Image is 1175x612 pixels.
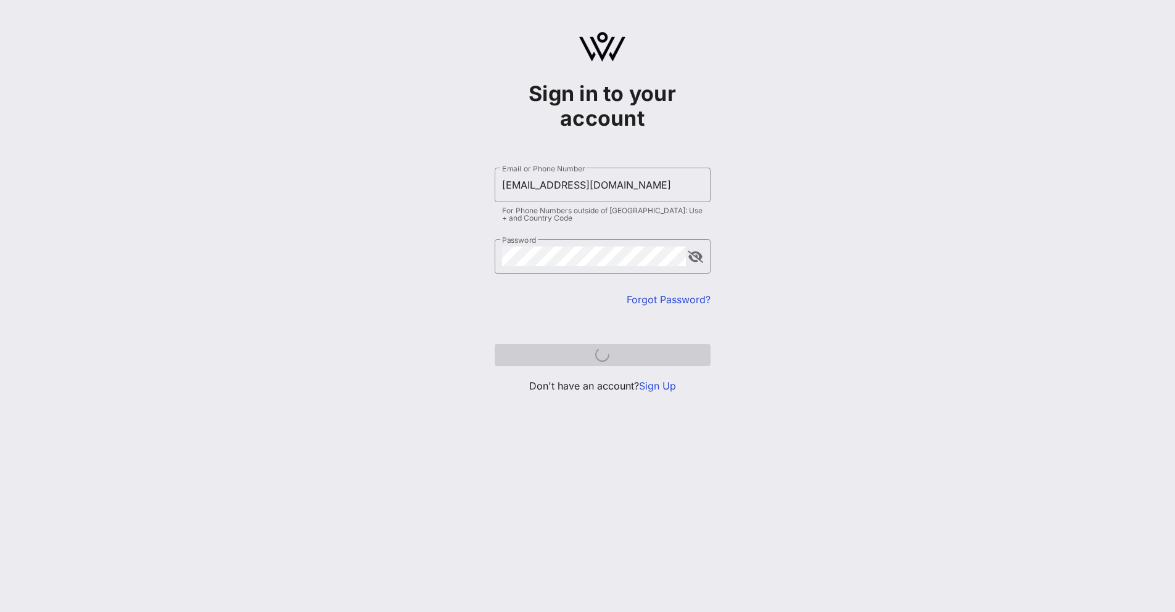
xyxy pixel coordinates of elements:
a: Sign Up [639,380,676,392]
p: Don't have an account? [495,378,711,393]
img: logo.svg [579,32,625,62]
div: For Phone Numbers outside of [GEOGRAPHIC_DATA]: Use + and Country Code [502,207,703,222]
label: Email or Phone Number [502,164,585,173]
a: Forgot Password? [627,293,711,306]
h1: Sign in to your account [495,81,711,131]
label: Password [502,235,537,245]
button: append icon [688,251,703,263]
